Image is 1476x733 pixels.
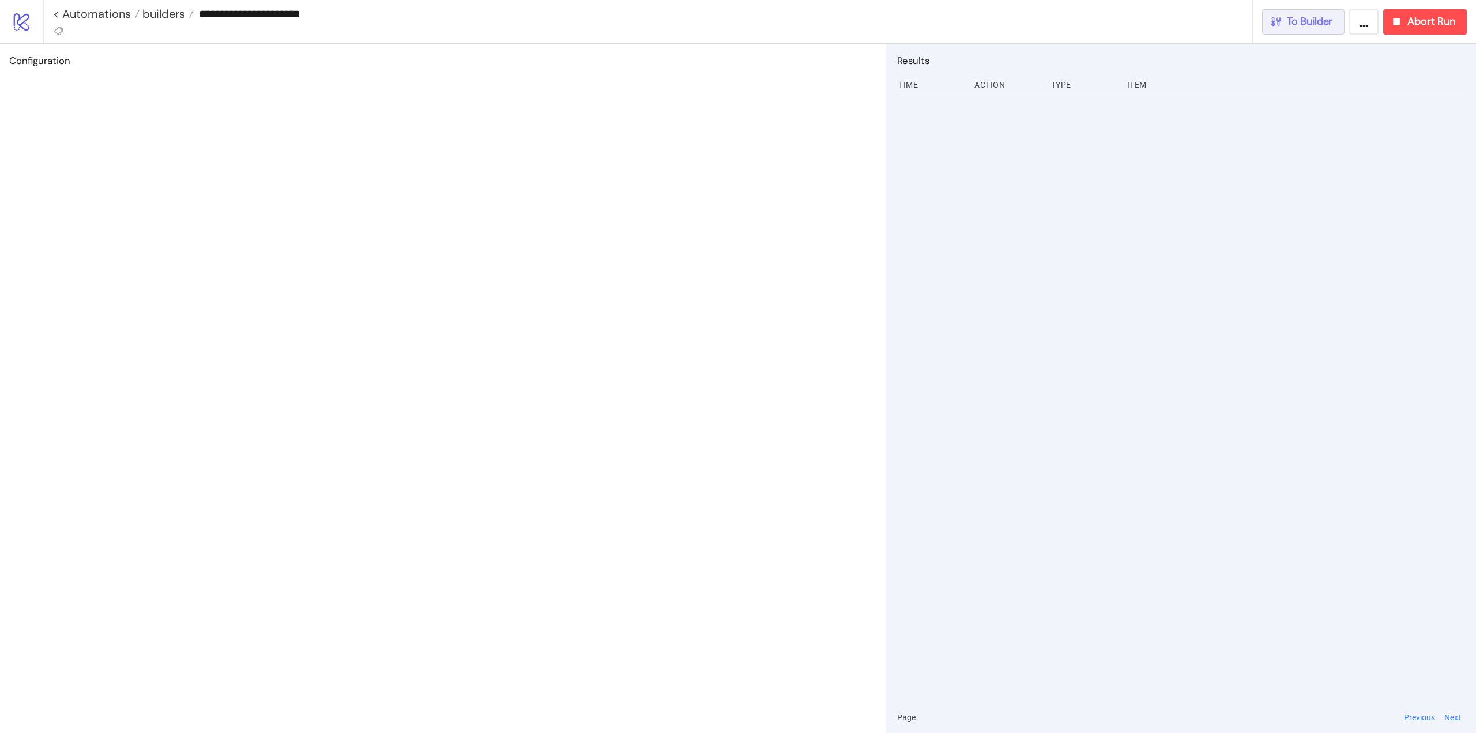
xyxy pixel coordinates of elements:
[1050,74,1118,96] div: Type
[973,74,1041,96] div: Action
[897,74,965,96] div: Time
[1349,9,1379,35] button: ...
[1407,15,1455,28] span: Abort Run
[1400,711,1439,724] button: Previous
[53,8,140,20] a: < Automations
[1287,15,1333,28] span: To Builder
[1126,74,1467,96] div: Item
[897,711,916,724] span: Page
[9,53,876,68] h2: Configuration
[1441,711,1464,724] button: Next
[140,6,185,21] span: builders
[897,53,1467,68] h2: Results
[1383,9,1467,35] button: Abort Run
[140,8,194,20] a: builders
[1262,9,1345,35] button: To Builder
